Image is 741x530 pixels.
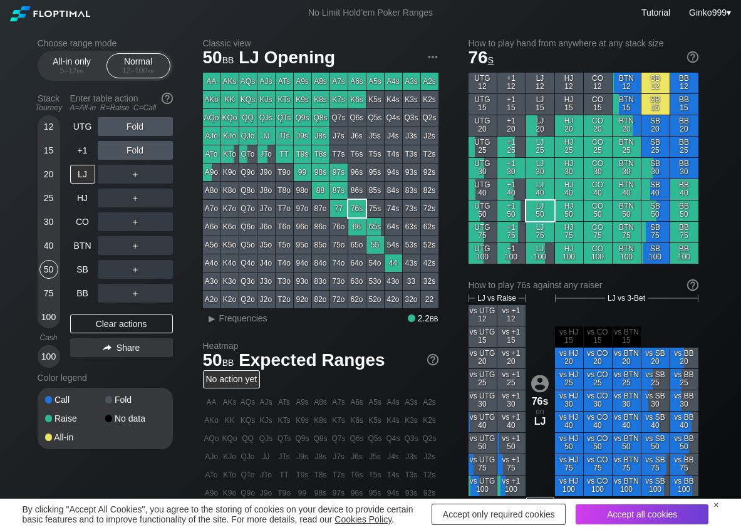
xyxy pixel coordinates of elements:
div: Enter table action [70,88,173,117]
div: CO 75 [584,222,612,242]
div: J4s [385,127,402,145]
span: Ginko999 [689,8,727,18]
span: s [488,52,494,66]
div: K5s [366,91,384,108]
div: +1 75 [497,222,526,242]
div: UTG 40 [469,179,497,200]
div: CO 15 [584,94,612,115]
div: T9o [276,164,293,181]
div: 83s [403,182,420,199]
div: 88 [312,182,329,199]
div: No Limit Hold’em Poker Ranges [289,8,452,21]
div: T4o [276,254,293,272]
div: 99 [294,164,311,181]
div: A7o [203,200,220,217]
div: K8s [312,91,329,108]
div: LJ [70,165,95,184]
div: A6s [348,73,366,90]
div: A8o [203,182,220,199]
div: +1 100 [497,243,526,264]
div: AKs [221,73,239,90]
div: JTo [257,145,275,163]
div: 44 [385,254,402,272]
div: J4o [257,254,275,272]
div: Q2s [421,109,438,127]
div: J6s [348,127,366,145]
div: UTG 25 [469,137,497,157]
div: 83o [312,273,329,290]
div: JJ [257,127,275,145]
div: K4o [221,254,239,272]
div: BB 20 [670,115,698,136]
div: BB 75 [670,222,698,242]
span: LJ Opening [237,48,337,69]
div: UTG 12 [469,73,497,93]
div: Q7o [239,200,257,217]
div: 73o [330,273,348,290]
div: 96o [294,218,311,236]
div: ATo [203,145,220,163]
div: 95o [294,236,311,254]
div: +1 50 [497,200,526,221]
div: 43s [403,254,420,272]
div: 64o [348,254,366,272]
div: 86o [312,218,329,236]
div: UTG 20 [469,115,497,136]
div: Q6o [239,218,257,236]
div: CO 50 [584,200,612,221]
div: HJ 75 [555,222,583,242]
span: bb [147,66,154,75]
img: help.32db89a4.svg [160,91,174,105]
div: J6o [257,218,275,236]
div: Q5s [366,109,384,127]
div: All-in [45,433,105,442]
div: A6o [203,218,220,236]
div: J7s [330,127,348,145]
div: BTN 40 [613,179,641,200]
div: 76s [348,200,366,217]
div: 40 [39,236,58,255]
div: K8o [221,182,239,199]
div: +1 25 [497,137,526,157]
div: 93o [294,273,311,290]
div: BB 15 [670,94,698,115]
div: A2s [421,73,438,90]
div: 96s [348,164,366,181]
div: 64s [385,218,402,236]
div: T3o [276,273,293,290]
div: KK [221,91,239,108]
div: 73s [403,200,420,217]
div: 74s [385,200,402,217]
div: LJ 30 [526,158,554,179]
div: BTN 50 [613,200,641,221]
div: 66 [348,218,366,236]
div: K3o [221,273,239,290]
div: LJ 75 [526,222,554,242]
div: Fold [98,117,173,136]
div: ＋ [98,189,173,207]
div: LJ 25 [526,137,554,157]
div: 97s [330,164,348,181]
div: 53s [403,236,420,254]
div: Fold [98,141,173,160]
div: BTN 20 [613,115,641,136]
div: 53o [366,273,384,290]
div: 77 [330,200,348,217]
div: CO 25 [584,137,612,157]
div: ＋ [98,236,173,255]
div: 52s [421,236,438,254]
div: T6s [348,145,366,163]
div: Q5o [239,236,257,254]
div: AKo [203,91,220,108]
div: 32s [421,273,438,290]
div: QJs [257,109,275,127]
div: A2o [203,291,220,308]
div: J5o [257,236,275,254]
div: +1 20 [497,115,526,136]
div: Normal [110,54,167,78]
div: Q4s [385,109,402,127]
div: ＋ [98,284,173,303]
div: Q9o [239,164,257,181]
div: 12 – 100 [112,66,165,75]
div: 84o [312,254,329,272]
